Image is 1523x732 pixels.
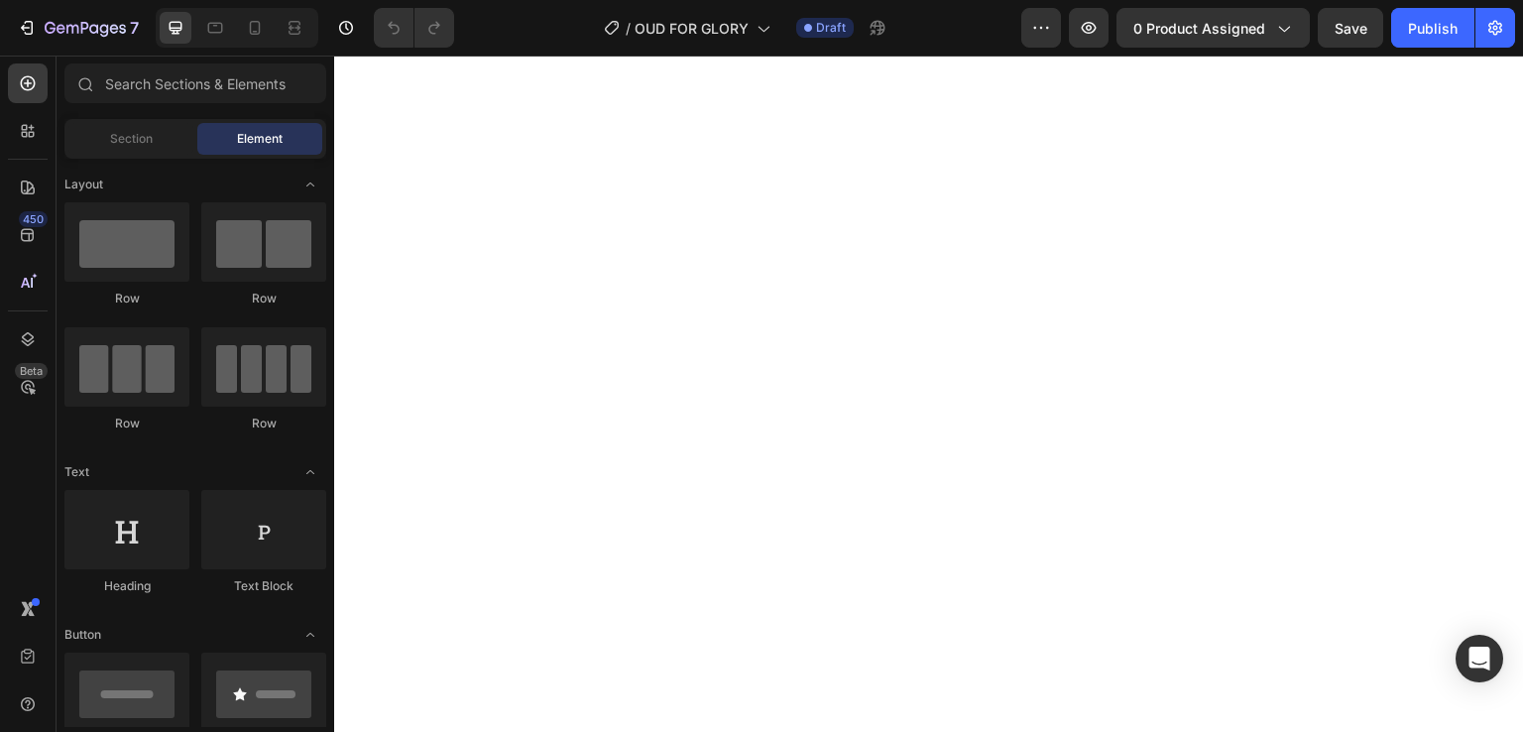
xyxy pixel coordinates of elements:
[1318,8,1383,48] button: Save
[294,619,326,651] span: Toggle open
[626,18,631,39] span: /
[1133,18,1265,39] span: 0 product assigned
[237,130,283,148] span: Element
[635,18,749,39] span: OUD FOR GLORY
[64,290,189,307] div: Row
[1116,8,1310,48] button: 0 product assigned
[64,415,189,432] div: Row
[1456,635,1503,682] div: Open Intercom Messenger
[294,169,326,200] span: Toggle open
[19,211,48,227] div: 450
[64,176,103,193] span: Layout
[110,130,153,148] span: Section
[64,463,89,481] span: Text
[64,63,326,103] input: Search Sections & Elements
[294,456,326,488] span: Toggle open
[374,8,454,48] div: Undo/Redo
[64,626,101,644] span: Button
[1408,18,1458,39] div: Publish
[15,363,48,379] div: Beta
[201,415,326,432] div: Row
[201,577,326,595] div: Text Block
[8,8,148,48] button: 7
[334,56,1523,732] iframe: Design area
[201,290,326,307] div: Row
[816,19,846,37] span: Draft
[130,16,139,40] p: 7
[1391,8,1474,48] button: Publish
[64,577,189,595] div: Heading
[1335,20,1367,37] span: Save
